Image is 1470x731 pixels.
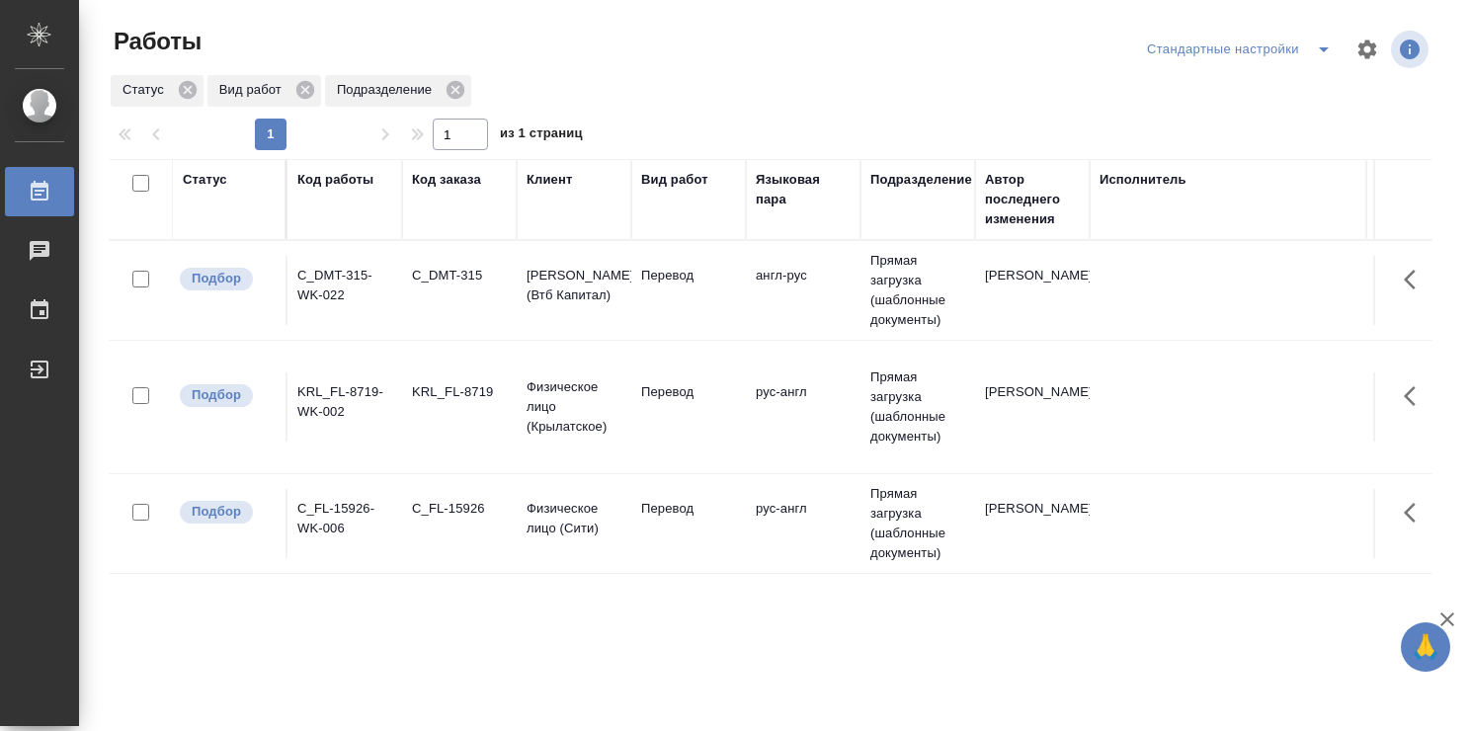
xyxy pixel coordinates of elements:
[1392,489,1439,536] button: Здесь прячутся важные кнопки
[860,241,975,340] td: Прямая загрузка (шаблонные документы)
[178,382,276,409] div: Можно подбирать исполнителей
[192,502,241,522] p: Подбор
[641,170,708,190] div: Вид работ
[1100,170,1186,190] div: Исполнитель
[746,489,860,558] td: рус-англ
[870,170,972,190] div: Подразделение
[1409,626,1442,668] span: 🙏
[1142,34,1344,65] div: split button
[756,170,851,209] div: Языковая пара
[1392,372,1439,420] button: Здесь прячутся важные кнопки
[412,382,507,402] div: KRL_FL-8719
[111,75,204,107] div: Статус
[287,489,402,558] td: C_FL-15926-WK-006
[192,269,241,288] p: Подбор
[641,266,736,285] p: Перевод
[183,170,227,190] div: Статус
[746,372,860,442] td: рус-англ
[192,385,241,405] p: Подбор
[412,499,507,519] div: C_FL-15926
[207,75,321,107] div: Вид работ
[975,489,1090,558] td: [PERSON_NAME]
[1344,26,1391,73] span: Настроить таблицу
[122,80,171,100] p: Статус
[325,75,471,107] div: Подразделение
[1392,256,1439,303] button: Здесь прячутся важные кнопки
[287,256,402,325] td: C_DMT-315-WK-022
[527,266,621,305] p: [PERSON_NAME] (Втб Капитал)
[860,474,975,573] td: Прямая загрузка (шаблонные документы)
[527,499,621,538] p: Физическое лицо (Сити)
[219,80,288,100] p: Вид работ
[975,372,1090,442] td: [PERSON_NAME]
[412,266,507,285] div: C_DMT-315
[527,170,572,190] div: Клиент
[287,372,402,442] td: KRL_FL-8719-WK-002
[297,170,373,190] div: Код работы
[1401,622,1450,672] button: 🙏
[641,382,736,402] p: Перевод
[1391,31,1432,68] span: Посмотреть информацию
[178,499,276,526] div: Можно подбирать исполнителей
[527,377,621,437] p: Физическое лицо (Крылатское)
[975,256,1090,325] td: [PERSON_NAME]
[641,499,736,519] p: Перевод
[109,26,202,57] span: Работы
[985,170,1080,229] div: Автор последнего изменения
[412,170,481,190] div: Код заказа
[746,256,860,325] td: англ-рус
[860,358,975,456] td: Прямая загрузка (шаблонные документы)
[178,266,276,292] div: Можно подбирать исполнителей
[500,122,583,150] span: из 1 страниц
[337,80,439,100] p: Подразделение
